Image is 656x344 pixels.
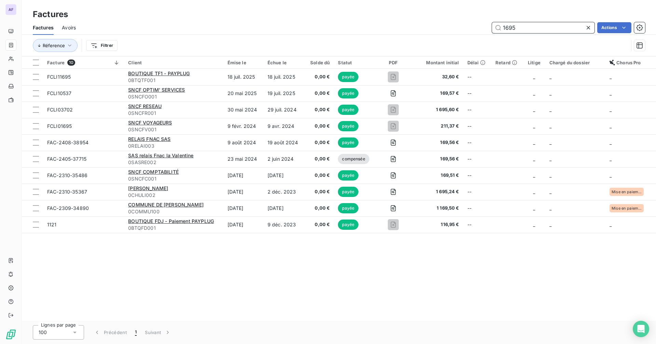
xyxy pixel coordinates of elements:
span: FCLI01695 [47,123,72,129]
span: _ [549,222,551,227]
td: 9 avr. 2024 [263,118,305,134]
span: 169,51 € [415,172,459,179]
span: _ [533,222,535,227]
div: Open Intercom Messenger [633,321,649,337]
td: -- [463,216,491,233]
span: BOUTIQUE FDJ - Paiement PAYPLUG [128,218,214,224]
span: 0BTQFD001 [128,225,219,231]
td: -- [463,167,491,184]
div: Montant initial [415,60,459,65]
span: 1 695,60 € [415,106,459,113]
div: Client [128,60,219,65]
span: _ [533,90,535,96]
span: BOUTIQUE TF1 - PAYPLUG [128,70,190,76]
td: 2 déc. 2023 [263,184,305,200]
div: Délai [467,60,487,65]
td: 20 mai 2025 [223,85,263,102]
td: 23 mai 2024 [223,151,263,167]
td: -- [463,200,491,216]
div: Statut [338,60,371,65]
span: _ [610,140,612,145]
span: _ [533,156,535,162]
button: Filtrer [86,40,118,51]
span: RELAIS FNAC SAS [128,136,170,142]
span: 0,00 € [309,172,330,179]
span: 100 [39,329,47,336]
span: _ [549,107,551,113]
span: 1 [135,329,137,336]
span: 0,00 € [309,188,330,195]
span: FCLI03702 [47,107,73,113]
span: _ [610,123,612,129]
span: FAC-2310-35367 [47,189,87,195]
span: SNCF OPTIM' SERVICES [128,87,185,93]
span: 32,60 € [415,74,459,80]
button: Réference [33,39,78,52]
span: payée [338,72,358,82]
span: 169,56 € [415,139,459,146]
span: Facture [47,60,65,65]
span: 0SASRE002 [128,159,219,166]
span: payée [338,220,358,230]
span: 0RELAI003 [128,143,219,149]
span: 0COMMU100 [128,208,219,215]
span: 0SNCFR001 [128,110,219,117]
span: 169,57 € [415,90,459,97]
span: SNCF VOYAGEURS [128,120,172,125]
span: _ [610,156,612,162]
span: 0SNCFV001 [128,126,219,133]
span: _ [610,90,612,96]
button: 1 [131,325,141,340]
span: payée [338,88,358,98]
span: 0,00 € [309,123,330,130]
span: 169,56 € [415,156,459,162]
span: 0,00 € [309,74,330,80]
span: Mise en paiement [612,190,642,194]
td: [DATE] [223,184,263,200]
span: _ [610,107,612,113]
div: Émise le [228,60,259,65]
div: Chorus Pro [610,60,652,65]
td: [DATE] [263,167,305,184]
span: 0SNCFC001 [128,175,219,182]
span: _ [610,222,612,227]
span: 0,00 € [309,221,330,228]
span: 0CHULI002 [128,192,219,199]
span: _ [549,205,551,211]
span: payée [338,121,358,131]
td: -- [463,85,491,102]
div: Chargé du dossier [549,60,601,65]
span: _ [533,123,535,129]
td: 19 juil. 2025 [263,85,305,102]
span: FCLI10537 [47,90,71,96]
span: 0,00 € [309,156,330,162]
td: 29 juil. 2024 [263,102,305,118]
h3: Factures [33,8,68,21]
span: _ [549,90,551,96]
span: payée [338,203,358,213]
span: _ [549,189,551,195]
td: [DATE] [223,167,263,184]
span: payée [338,170,358,181]
div: PDF [380,60,407,65]
span: SAS relais Fnac la Valentine [128,153,193,158]
span: SNCF COMPTABILITÉ [128,169,179,175]
td: 9 août 2024 [223,134,263,151]
td: 19 août 2024 [263,134,305,151]
span: 0,00 € [309,90,330,97]
span: payée [338,105,358,115]
span: _ [549,74,551,80]
span: SNCF RESEAU [128,103,162,109]
div: Solde dû [309,60,330,65]
td: 9 déc. 2023 [263,216,305,233]
span: FCLI11695 [47,74,71,80]
td: -- [463,102,491,118]
td: [DATE] [223,200,263,216]
span: _ [533,74,535,80]
span: _ [549,156,551,162]
button: Précédent [90,325,131,340]
td: -- [463,184,491,200]
span: 0SNCFO001 [128,93,219,100]
span: 0,00 € [309,106,330,113]
td: 18 juil. 2025 [223,69,263,85]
